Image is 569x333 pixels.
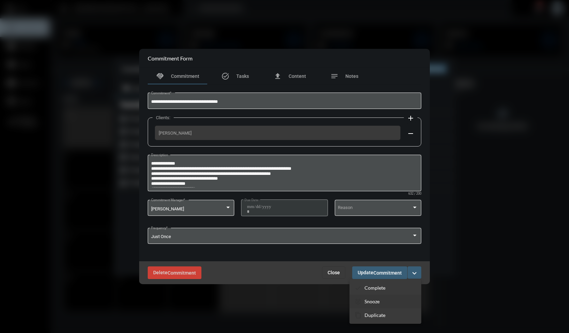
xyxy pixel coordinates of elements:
[365,285,385,291] p: Complete
[365,312,385,318] p: Duplicate
[355,312,361,319] mat-icon: content_copy
[355,298,361,305] mat-icon: snooze
[365,299,380,304] p: Snooze
[355,285,361,291] mat-icon: checkmark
